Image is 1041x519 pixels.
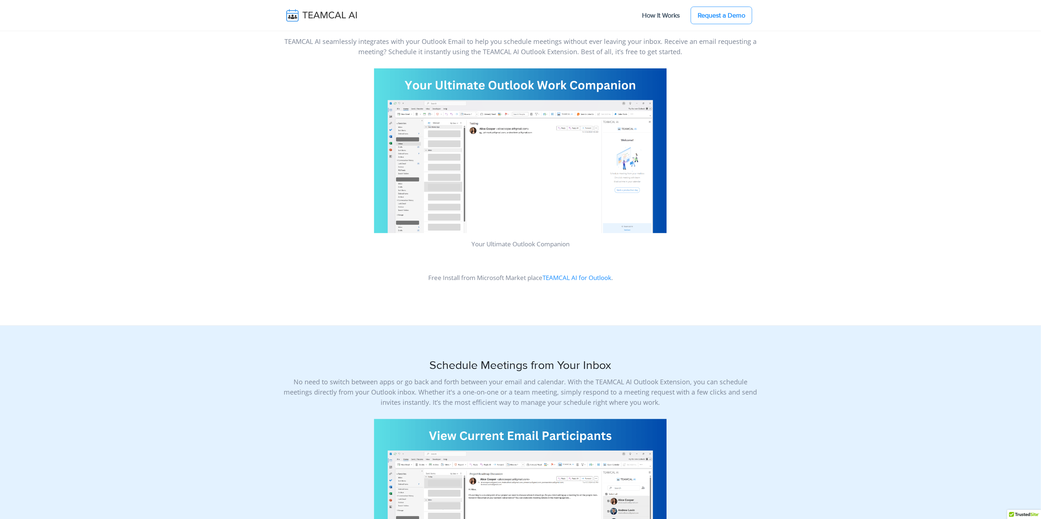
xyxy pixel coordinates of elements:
img: pic [374,68,667,233]
p: Your Ultimate Outlook Companion [283,233,758,249]
h2: Schedule Meetings from Your Inbox [283,359,758,373]
a: Request a Demo [691,7,752,24]
a: How It Works [635,8,687,23]
a: TEAMCAL AI for Outlook [542,273,611,282]
p: Free Install from Microsoft Market place . [283,273,758,283]
p: TEAMCAL AI seamlessly integrates with your Outlook Email to help you schedule meetings without ev... [283,36,758,57]
p: No need to switch between apps or go back and forth between your email and calendar. With the TEA... [283,377,758,407]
